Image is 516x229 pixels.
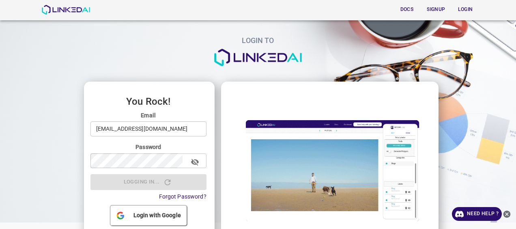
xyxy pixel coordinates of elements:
[502,207,512,221] button: close-help
[90,111,206,119] label: Email
[90,96,206,107] h3: You Rock!
[392,1,421,18] a: Docs
[213,49,303,67] img: logo.png
[451,1,480,18] a: Login
[130,211,184,220] span: Login with Google
[452,207,502,221] a: Need Help ?
[159,193,206,200] a: Forgot Password?
[394,3,420,16] button: Docs
[423,3,449,16] button: Signup
[421,1,451,18] a: Signup
[90,143,206,151] label: Password
[41,5,90,15] img: LinkedAI
[228,113,431,228] img: login_image.gif
[452,3,478,16] button: Login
